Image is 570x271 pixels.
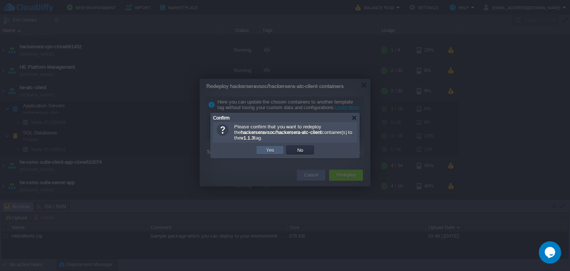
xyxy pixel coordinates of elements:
[241,130,322,135] b: hackerseravsoc/hackersera-atc-client
[234,124,352,141] span: Please confirm that you want to redeploy the container(s) to the tag.
[295,147,305,153] button: No
[241,135,254,141] b: v1.1.3
[213,115,230,121] span: Confirm
[264,147,276,153] button: Yes
[539,241,563,264] iframe: chat widget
